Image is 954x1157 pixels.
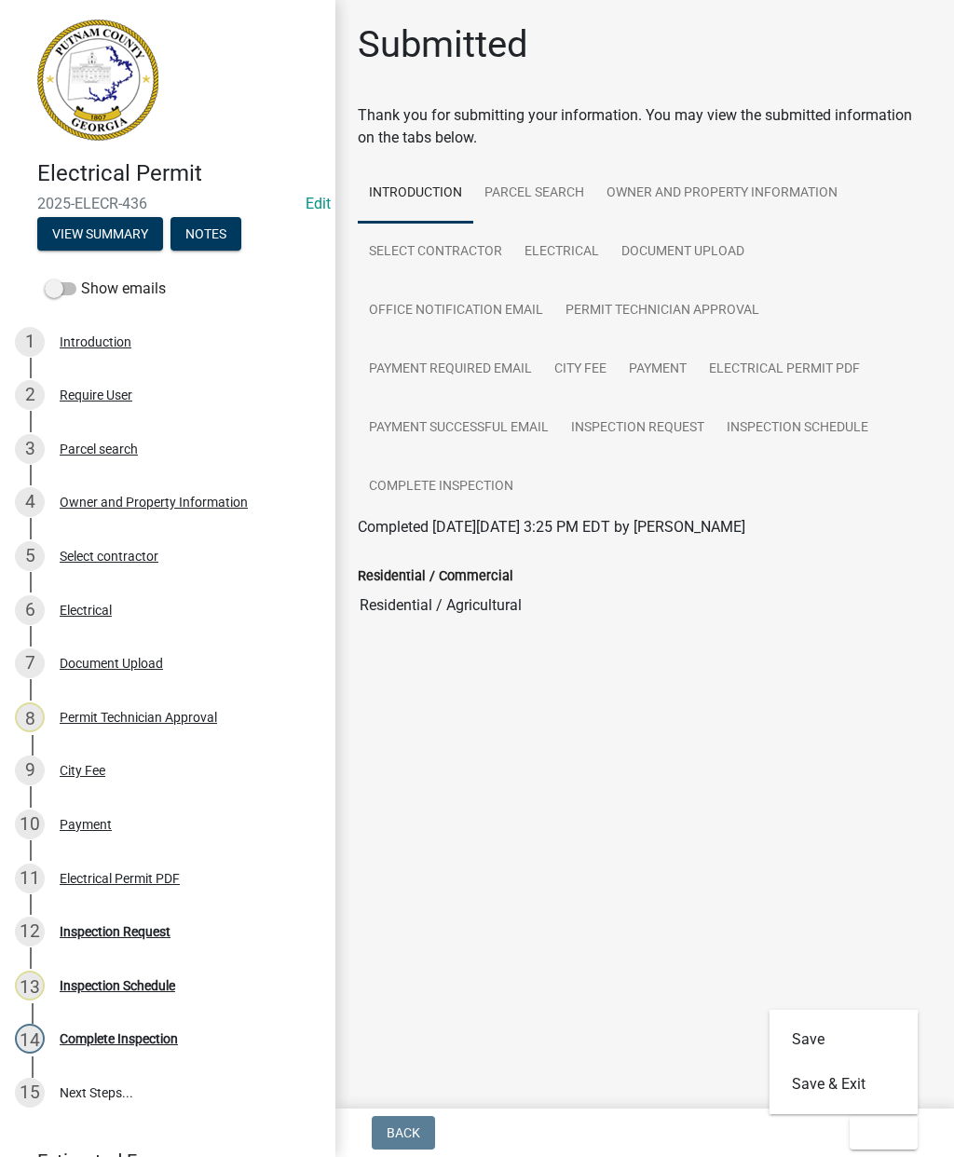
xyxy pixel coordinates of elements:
a: Payment [618,340,698,400]
a: Parcel search [473,164,595,224]
label: Residential / Commercial [358,570,513,583]
a: Select contractor [358,223,513,282]
button: Exit [850,1116,918,1150]
div: 14 [15,1024,45,1054]
div: Thank you for submitting your information. You may view the submitted information on the tabs below. [358,104,932,149]
div: City Fee [60,764,105,777]
div: Electrical Permit PDF [60,872,180,885]
div: Complete Inspection [60,1032,178,1045]
wm-modal-confirm: Notes [170,227,241,242]
a: Payment Successful Email [358,399,560,458]
div: Document Upload [60,657,163,670]
div: 10 [15,810,45,839]
div: Exit [770,1010,919,1114]
button: Save [770,1017,919,1062]
span: Exit [865,1125,892,1140]
div: Introduction [60,335,131,348]
div: Parcel search [60,442,138,456]
div: Select contractor [60,550,158,563]
h4: Electrical Permit [37,160,320,187]
a: Owner and Property Information [595,164,849,224]
button: Save & Exit [770,1062,919,1107]
a: Edit [306,195,331,212]
a: Electrical [513,223,610,282]
wm-modal-confirm: Summary [37,227,163,242]
div: Inspection Schedule [60,979,175,992]
span: 2025-ELECR-436 [37,195,298,212]
div: 13 [15,971,45,1000]
div: Electrical [60,604,112,617]
a: Electrical Permit PDF [698,340,871,400]
a: Introduction [358,164,473,224]
a: Inspection Request [560,399,715,458]
img: Putnam County, Georgia [37,20,158,141]
div: 1 [15,327,45,357]
div: 11 [15,864,45,893]
h1: Submitted [358,22,528,67]
a: Payment Required Email [358,340,543,400]
wm-modal-confirm: Edit Application Number [306,195,331,212]
div: 4 [15,487,45,517]
a: Document Upload [610,223,756,282]
button: View Summary [37,217,163,251]
div: 8 [15,702,45,732]
div: 12 [15,917,45,946]
span: Back [387,1125,420,1140]
div: 3 [15,434,45,464]
div: 2 [15,380,45,410]
div: Inspection Request [60,925,170,938]
div: 9 [15,755,45,785]
div: 6 [15,595,45,625]
a: Complete Inspection [358,457,525,517]
div: Owner and Property Information [60,496,248,509]
a: Permit Technician Approval [554,281,770,341]
button: Notes [170,217,241,251]
span: Completed [DATE][DATE] 3:25 PM EDT by [PERSON_NAME] [358,518,745,536]
button: Back [372,1116,435,1150]
div: 5 [15,541,45,571]
label: Show emails [45,278,166,300]
div: Require User [60,388,132,402]
div: Payment [60,818,112,831]
a: Inspection Schedule [715,399,879,458]
div: 7 [15,648,45,678]
div: Permit Technician Approval [60,711,217,724]
a: City Fee [543,340,618,400]
div: 15 [15,1078,45,1108]
a: Office Notification Email [358,281,554,341]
